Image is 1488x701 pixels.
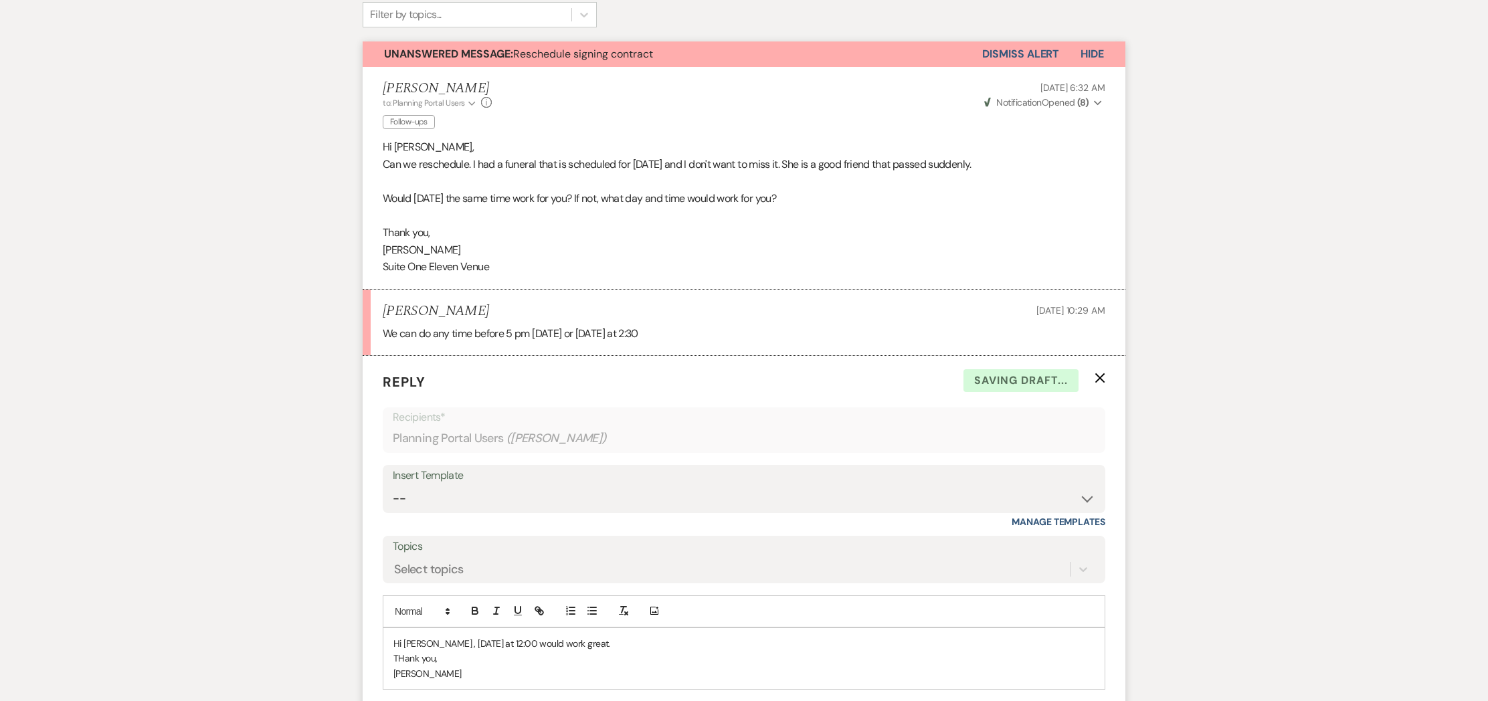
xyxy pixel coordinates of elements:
[383,325,1105,342] p: We can do any time before 5 pm [DATE] or [DATE] at 2:30
[984,96,1089,108] span: Opened
[383,224,1105,241] p: Thank you,
[393,666,1095,681] p: [PERSON_NAME]
[1077,96,1089,108] strong: ( 8 )
[383,303,489,320] h5: [PERSON_NAME]
[393,425,1095,452] div: Planning Portal Users
[393,537,1095,557] label: Topics
[363,41,982,67] button: Unanswered Message:Reschedule signing contract
[1012,516,1105,528] a: Manage Templates
[383,115,435,129] span: Follow-ups
[982,96,1105,110] button: NotificationOpened (8)
[383,373,426,391] span: Reply
[383,80,492,97] h5: [PERSON_NAME]
[384,47,513,61] strong: Unanswered Message:
[506,429,607,447] span: ( [PERSON_NAME] )
[394,560,464,578] div: Select topics
[384,47,653,61] span: Reschedule signing contract
[383,138,1105,156] p: Hi [PERSON_NAME],
[982,41,1059,67] button: Dismiss Alert
[383,241,1105,259] p: [PERSON_NAME]
[996,96,1041,108] span: Notification
[383,258,1105,276] p: Suite One Eleven Venue
[383,156,1105,173] p: Can we reschedule. I had a funeral that is scheduled for [DATE] and I don't want to miss it. She ...
[393,466,1095,486] div: Insert Template
[1059,41,1125,67] button: Hide
[963,369,1079,392] span: Saving draft...
[383,190,1105,207] p: Would [DATE] the same time work for you? If not, what day and time would work for you?
[383,97,478,109] button: to: Planning Portal Users
[393,409,1095,426] p: Recipients*
[393,651,1095,666] p: THank you,
[393,636,1095,651] p: Hi [PERSON_NAME] , [DATE] at 12:00 would work great.
[1036,304,1105,316] span: [DATE] 10:29 AM
[383,98,465,108] span: to: Planning Portal Users
[370,7,442,23] div: Filter by topics...
[1040,82,1105,94] span: [DATE] 6:32 AM
[1081,47,1104,61] span: Hide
